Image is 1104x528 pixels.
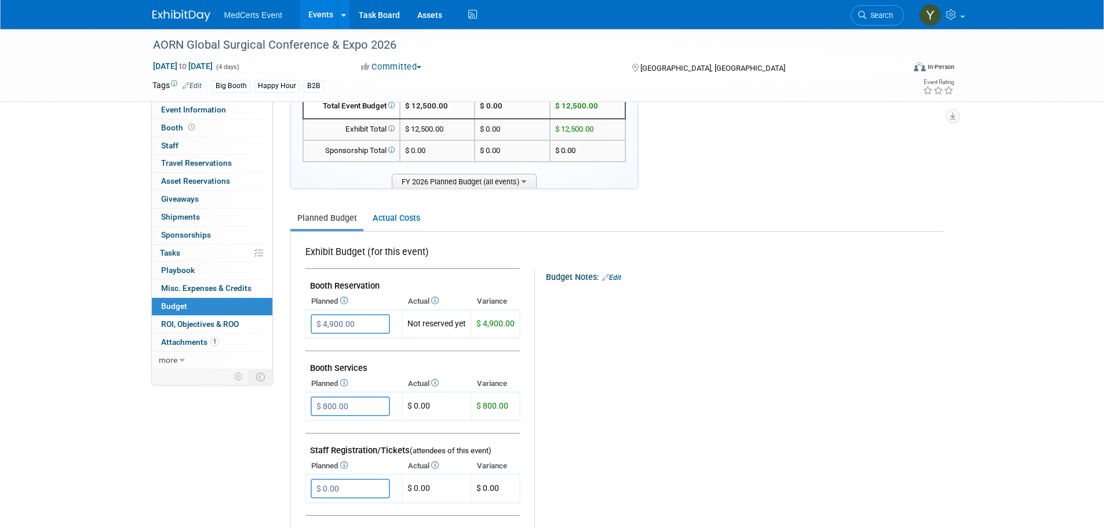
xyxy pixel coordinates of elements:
td: Tags [152,79,202,93]
a: Actual Costs [366,207,427,229]
span: $ 0.00 [405,146,425,155]
span: Staff [161,141,178,150]
td: Booth Reservation [305,269,520,294]
a: Budget [152,298,272,315]
td: $ 0.00 [402,475,471,503]
span: Event Information [161,105,226,114]
th: Planned [305,293,402,309]
a: more [152,352,272,369]
a: Misc. Expenses & Credits [152,280,272,297]
td: Booth Services [305,351,520,376]
div: Happy Hour [254,80,300,92]
th: Actual [402,376,471,392]
img: Format-Inperson.png [914,62,926,71]
span: Search [866,11,893,20]
span: $ 12,500.00 [555,125,593,133]
span: $ 12,500.00 [405,125,443,133]
div: Event Rating [923,79,954,85]
td: $ 0.00 [475,94,550,119]
a: Edit [183,82,202,90]
span: $ 0.00 [555,146,575,155]
img: ExhibitDay [152,10,210,21]
a: Staff [152,137,272,155]
a: Search [851,5,904,26]
span: (attendees of this event) [410,446,491,455]
span: (4 days) [215,63,239,71]
div: Sponsorship Total [308,145,395,156]
div: Budget Notes: [546,268,942,283]
td: Staff Registration/Tickets [305,434,520,458]
th: Planned [305,376,402,392]
a: Giveaways [152,191,272,208]
a: Edit [602,274,621,282]
span: Booth not reserved yet [186,123,197,132]
th: Actual [402,293,471,309]
span: $ 800.00 [476,401,508,410]
a: Planned Budget [290,207,363,229]
span: Travel Reservations [161,158,232,167]
td: $ 0.00 [402,392,471,421]
div: AORN Global Surgical Conference & Expo 2026 [149,35,887,56]
th: Actual [402,458,471,474]
span: Misc. Expenses & Credits [161,283,252,293]
button: Committed [357,61,426,73]
td: $ 0.00 [475,119,550,140]
span: Tasks [160,248,180,257]
div: B2B [304,80,324,92]
span: FY 2026 Planned Budget (all events) [392,174,537,188]
span: Asset Reservations [161,176,230,185]
span: to [177,61,188,71]
div: Exhibit Budget (for this event) [305,246,515,265]
div: Exhibit Total [308,124,395,135]
div: In-Person [927,63,954,71]
div: Total Event Budget [308,101,395,112]
span: Budget [161,301,187,311]
th: Variance [471,376,520,392]
span: [GEOGRAPHIC_DATA], [GEOGRAPHIC_DATA] [640,64,785,72]
div: Event Format [836,60,955,78]
a: Attachments1 [152,334,272,351]
span: MedCerts Event [224,10,282,20]
span: Playbook [161,265,195,275]
span: Booth [161,123,197,132]
a: Tasks [152,245,272,262]
span: more [159,355,177,365]
span: $ 12,500.00 [555,101,598,110]
a: Shipments [152,209,272,226]
td: $ 0.00 [475,140,550,162]
a: Booth [152,119,272,137]
span: Giveaways [161,194,199,203]
a: ROI, Objectives & ROO [152,316,272,333]
img: Yenexis Quintana [919,4,941,26]
a: Playbook [152,262,272,279]
span: $ 12,500.00 [405,101,448,110]
td: Toggle Event Tabs [249,369,272,384]
span: ROI, Objectives & ROO [161,319,239,329]
span: $ 0.00 [476,483,499,493]
th: Variance [471,293,520,309]
span: [DATE] [DATE] [152,61,213,71]
span: $ 4,900.00 [476,319,515,328]
a: Sponsorships [152,227,272,244]
a: Event Information [152,101,272,119]
th: Planned [305,458,402,474]
span: 1 [210,337,219,346]
td: Not reserved yet [402,310,471,338]
span: Sponsorships [161,230,211,239]
th: Variance [471,458,520,474]
td: Personalize Event Tab Strip [229,369,249,384]
a: Asset Reservations [152,173,272,190]
span: Attachments [161,337,219,347]
a: Travel Reservations [152,155,272,172]
span: Shipments [161,212,200,221]
div: Big Booth [212,80,250,92]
